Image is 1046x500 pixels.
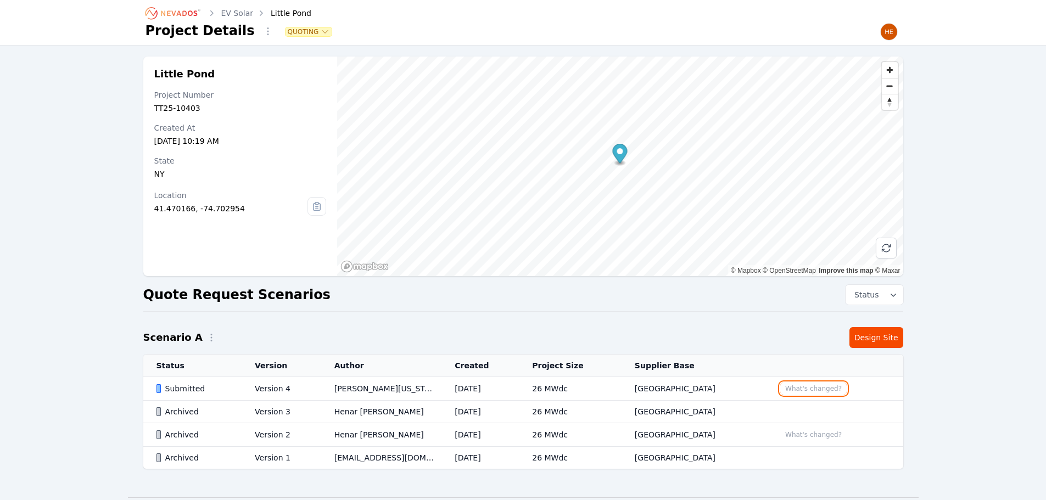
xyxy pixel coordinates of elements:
[242,377,321,401] td: Version 4
[321,447,442,469] td: [EMAIL_ADDRESS][DOMAIN_NAME]
[156,429,237,440] div: Archived
[143,447,903,469] tr: ArchivedVersion 1[EMAIL_ADDRESS][DOMAIN_NAME][DATE]26 MWdc[GEOGRAPHIC_DATA]
[731,267,761,274] a: Mapbox
[242,355,321,377] th: Version
[154,68,327,81] h2: Little Pond
[519,447,622,469] td: 26 MWdc
[321,423,442,447] td: Henar [PERSON_NAME]
[143,330,203,345] h2: Scenario A
[154,122,327,133] div: Created At
[613,144,628,166] div: Map marker
[519,355,622,377] th: Project Size
[882,78,898,94] button: Zoom out
[154,155,327,166] div: State
[242,423,321,447] td: Version 2
[154,190,308,201] div: Location
[850,289,879,300] span: Status
[156,383,237,394] div: Submitted
[154,103,327,114] div: TT25-10403
[154,89,327,100] div: Project Number
[519,377,622,401] td: 26 MWdc
[143,355,242,377] th: Status
[519,401,622,423] td: 26 MWdc
[875,267,900,274] a: Maxar
[340,260,389,273] a: Mapbox homepage
[780,429,847,441] button: What's changed?
[622,447,767,469] td: [GEOGRAPHIC_DATA]
[849,327,903,348] a: Design Site
[143,286,331,304] h2: Quote Request Scenarios
[519,423,622,447] td: 26 MWdc
[143,377,903,401] tr: SubmittedVersion 4[PERSON_NAME][US_STATE][DATE]26 MWdc[GEOGRAPHIC_DATA]What's changed?
[882,94,898,110] button: Reset bearing to north
[255,8,311,19] div: Little Pond
[143,423,903,447] tr: ArchivedVersion 2Henar [PERSON_NAME][DATE]26 MWdc[GEOGRAPHIC_DATA]What's changed?
[763,267,816,274] a: OpenStreetMap
[156,452,237,463] div: Archived
[286,27,332,36] button: Quoting
[622,423,767,447] td: [GEOGRAPHIC_DATA]
[321,401,442,423] td: Henar [PERSON_NAME]
[337,57,903,276] canvas: Map
[882,62,898,78] button: Zoom in
[441,423,519,447] td: [DATE]
[441,401,519,423] td: [DATE]
[146,4,311,22] nav: Breadcrumb
[441,355,519,377] th: Created
[143,401,903,423] tr: ArchivedVersion 3Henar [PERSON_NAME][DATE]26 MWdc[GEOGRAPHIC_DATA]
[622,355,767,377] th: Supplier Base
[441,447,519,469] td: [DATE]
[242,447,321,469] td: Version 1
[242,401,321,423] td: Version 3
[154,203,308,214] div: 41.470166, -74.702954
[156,406,237,417] div: Archived
[321,377,442,401] td: [PERSON_NAME][US_STATE]
[846,285,903,305] button: Status
[880,23,898,41] img: Henar Luque
[154,168,327,179] div: NY
[321,355,442,377] th: Author
[819,267,873,274] a: Improve this map
[221,8,254,19] a: EV Solar
[780,383,847,395] button: What's changed?
[154,136,327,147] div: [DATE] 10:19 AM
[146,22,255,40] h1: Project Details
[622,401,767,423] td: [GEOGRAPHIC_DATA]
[622,377,767,401] td: [GEOGRAPHIC_DATA]
[441,377,519,401] td: [DATE]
